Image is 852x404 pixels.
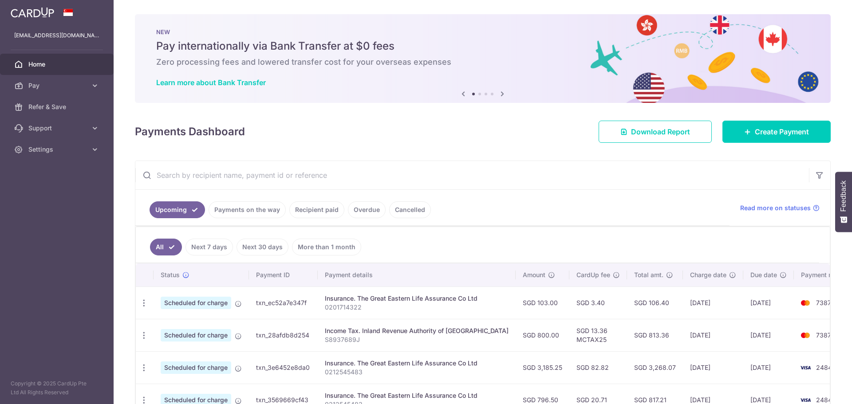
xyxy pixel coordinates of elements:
[797,298,814,308] img: Bank Card
[289,201,344,218] a: Recipient paid
[161,271,180,279] span: Status
[28,60,87,69] span: Home
[797,362,814,373] img: Bank Card
[569,286,627,319] td: SGD 3.40
[683,319,743,351] td: [DATE]
[816,331,831,339] span: 7387
[348,201,386,218] a: Overdue
[569,319,627,351] td: SGD 13.36 MCTAX25
[249,351,318,384] td: txn_3e6452e8da0
[569,351,627,384] td: SGD 82.82
[249,286,318,319] td: txn_ec52a7e347f
[135,14,831,103] img: Bank transfer banner
[14,31,99,40] p: [EMAIL_ADDRESS][DOMAIN_NAME]
[743,286,794,319] td: [DATE]
[161,297,231,309] span: Scheduled for charge
[325,326,509,335] div: Income Tax. Inland Revenue Authority of [GEOGRAPHIC_DATA]
[150,239,182,255] a: All
[249,263,318,286] th: Payment ID
[740,204,811,212] span: Read more on statuses
[690,271,726,279] span: Charge date
[627,351,683,384] td: SGD 3,268.07
[28,81,87,90] span: Pay
[156,57,809,67] h6: Zero processing fees and lowered transfer cost for your overseas expenses
[325,303,509,312] p: 0201714322
[249,319,318,351] td: txn_28afdb8d254
[325,391,509,400] div: Insurance. The Great Eastern Life Assurance Co Ltd
[161,329,231,341] span: Scheduled for charge
[755,126,809,137] span: Create Payment
[516,319,569,351] td: SGD 800.00
[816,396,832,404] span: 2484
[743,319,794,351] td: [DATE]
[156,39,809,53] h5: Pay internationally via Bank Transfer at $0 fees
[389,201,431,218] a: Cancelled
[135,124,245,140] h4: Payments Dashboard
[185,239,233,255] a: Next 7 days
[318,263,516,286] th: Payment details
[516,351,569,384] td: SGD 3,185.25
[634,271,663,279] span: Total amt.
[325,294,509,303] div: Insurance. The Great Eastern Life Assurance Co Ltd
[740,204,820,212] a: Read more on statuses
[325,359,509,368] div: Insurance. The Great Eastern Life Assurance Co Ltd
[627,319,683,351] td: SGD 813.36
[683,286,743,319] td: [DATE]
[156,78,266,87] a: Learn more about Bank Transfer
[797,330,814,341] img: Bank Card
[150,201,205,218] a: Upcoming
[325,368,509,377] p: 0212545483
[516,286,569,319] td: SGD 103.00
[835,172,852,232] button: Feedback - Show survey
[599,121,712,143] a: Download Report
[237,239,288,255] a: Next 30 days
[683,351,743,384] td: [DATE]
[28,145,87,154] span: Settings
[722,121,831,143] a: Create Payment
[743,351,794,384] td: [DATE]
[292,239,361,255] a: More than 1 month
[161,361,231,374] span: Scheduled for charge
[816,299,831,306] span: 7387
[11,7,54,18] img: CardUp
[576,271,610,279] span: CardUp fee
[627,286,683,319] td: SGD 106.40
[28,124,87,133] span: Support
[209,201,286,218] a: Payments on the way
[156,28,809,35] p: NEW
[816,364,832,371] span: 2484
[840,180,848,212] span: Feedback
[631,126,690,137] span: Download Report
[135,161,809,189] input: Search by recipient name, payment id or reference
[750,271,777,279] span: Due date
[28,102,87,111] span: Refer & Save
[523,271,545,279] span: Amount
[325,335,509,344] p: S8937689J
